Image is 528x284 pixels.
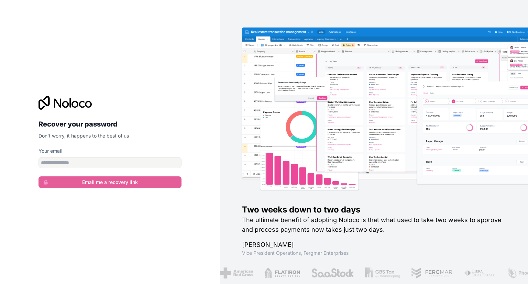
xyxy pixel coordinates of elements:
button: Email me a recovery link [38,176,181,188]
label: Your email [38,148,63,154]
img: /assets/fergmar-CudnrXN5.png [411,267,453,278]
img: /assets/fiera-fwj2N5v4.png [464,267,496,278]
input: email [38,157,181,168]
p: Don't worry, it happens to the best of us [38,132,181,139]
img: /assets/saastock-C6Zbiodz.png [311,267,354,278]
img: /assets/flatiron-C8eUkumj.png [264,267,300,278]
h2: The ultimate benefit of adopting Noloco is that what used to take two weeks to approve and proces... [242,215,506,234]
h1: Vice President Operations , Fergmar Enterprises [242,250,506,256]
img: /assets/american-red-cross-BAupjrZR.png [220,267,253,278]
img: /assets/gbstax-C-GtDUiK.png [365,267,400,278]
h1: Two weeks down to two days [242,204,506,215]
h1: [PERSON_NAME] [242,240,506,250]
h2: Recover your password [38,118,181,130]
